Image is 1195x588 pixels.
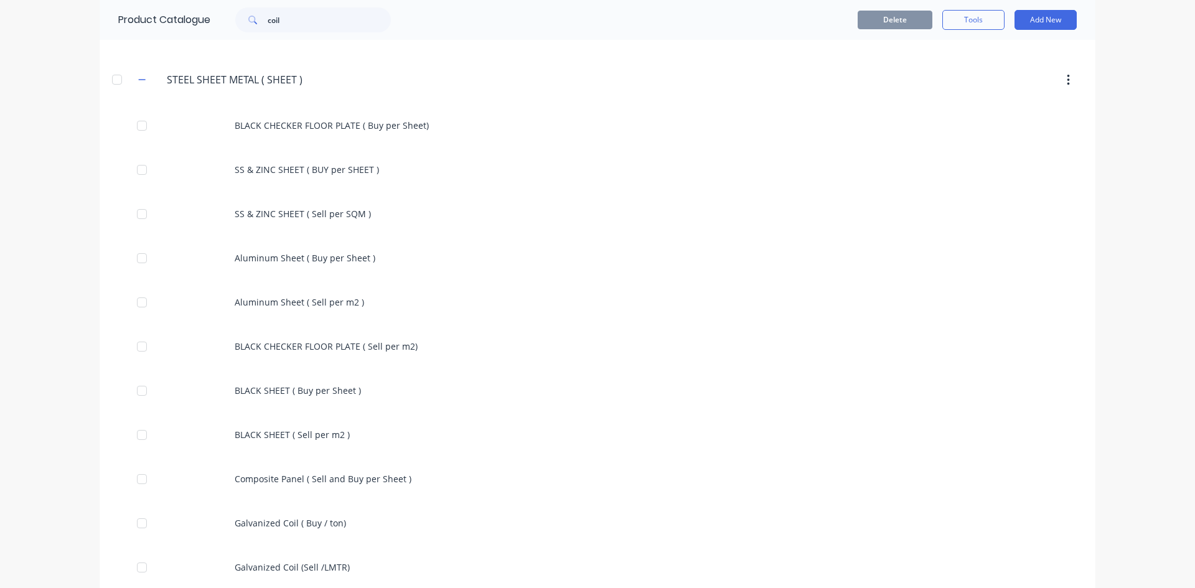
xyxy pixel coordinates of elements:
div: SS & ZINC SHEET ( BUY per SHEET ) [100,147,1095,192]
div: Composite Panel ( Sell and Buy per Sheet ) [100,457,1095,501]
button: Add New [1015,10,1077,30]
div: BLACK CHECKER FLOOR PLATE ( Buy per Sheet) [100,103,1095,147]
div: Aluminum Sheet ( Buy per Sheet ) [100,236,1095,280]
div: BLACK SHEET ( Sell per m2 ) [100,413,1095,457]
div: Aluminum Sheet ( Sell per m2 ) [100,280,1095,324]
input: Enter category name [167,72,314,87]
div: BLACK SHEET ( Buy per Sheet ) [100,368,1095,413]
button: Tools [942,10,1005,30]
div: SS & ZINC SHEET ( Sell per SQM ) [100,192,1095,236]
div: Galvanized Coil ( Buy / ton) [100,501,1095,545]
div: BLACK CHECKER FLOOR PLATE ( Sell per m2) [100,324,1095,368]
input: Search... [268,7,391,32]
button: Delete [858,11,932,29]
